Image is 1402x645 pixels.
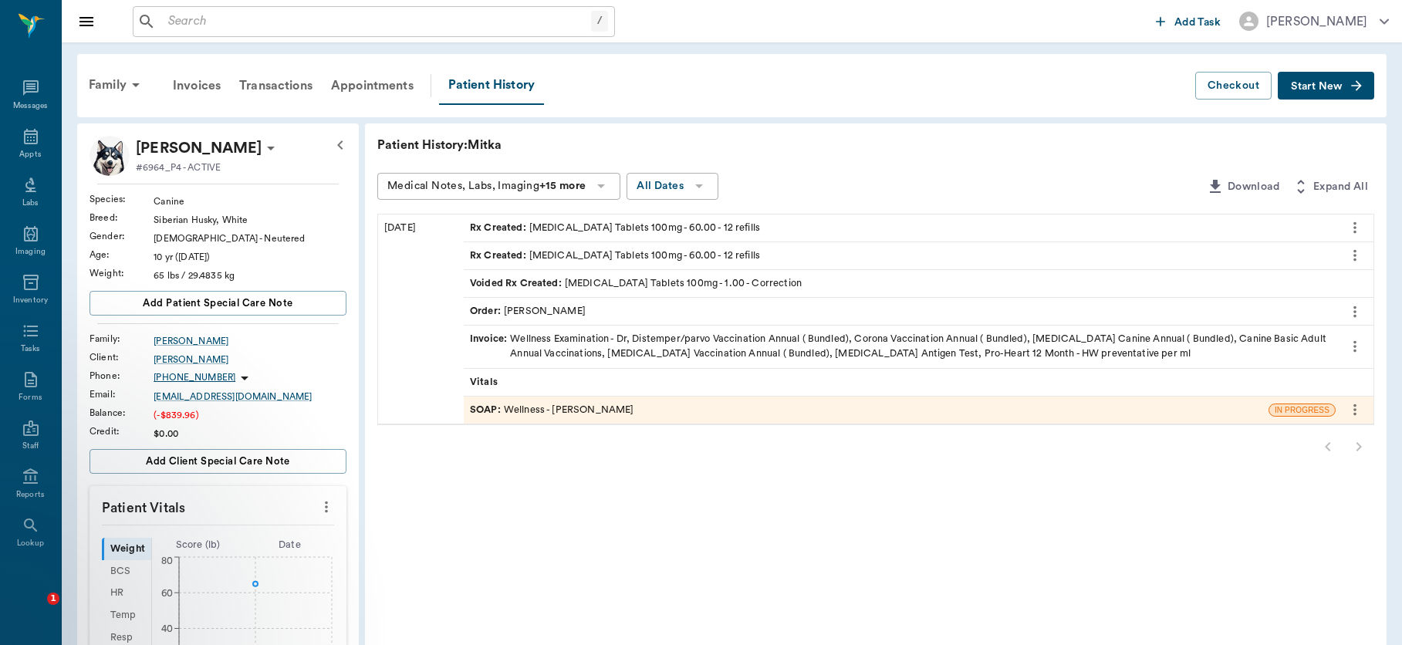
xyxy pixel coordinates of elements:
span: Expand All [1313,177,1368,197]
div: Wellness - [PERSON_NAME] [470,403,633,417]
div: Staff [22,441,39,452]
button: more [1343,397,1367,423]
span: Add client Special Care Note [146,453,290,470]
div: Email : [90,387,154,401]
div: Mitka Henderson [136,136,262,160]
p: [PHONE_NUMBER] [154,371,235,384]
b: +15 more [539,181,586,191]
iframe: Intercom notifications message [12,495,320,603]
span: Voided Rx Created : [470,276,565,291]
div: Canine [154,194,346,208]
button: more [314,494,339,520]
div: Medical Notes, Labs, Imaging [387,177,586,196]
button: Download [1200,173,1285,201]
span: SOAP : [470,403,504,417]
span: Add patient Special Care Note [143,295,292,312]
div: Siberian Husky, White [154,213,346,227]
div: Gender : [90,229,154,243]
button: more [1343,333,1367,360]
a: [PERSON_NAME] [154,353,346,366]
div: Credit : [90,424,154,438]
a: [PERSON_NAME] [154,334,346,348]
button: Checkout [1195,72,1272,100]
span: Vitals [470,375,501,390]
div: Family : [90,332,154,346]
span: Rx Created : [470,221,529,235]
div: 10 yr ([DATE]) [154,250,346,264]
div: (-$839.96) [154,408,346,422]
input: Search [162,11,591,32]
a: Invoices [164,67,230,104]
div: Appts [19,149,41,160]
p: Patient History: Mitka [377,136,840,154]
div: Family [79,66,154,103]
div: [MEDICAL_DATA] Tablets 100mg - 1.00 - Correction [470,276,802,291]
div: $0.00 [154,427,346,441]
button: more [1343,242,1367,268]
span: Rx Created : [470,248,529,263]
div: Balance : [90,406,154,420]
span: 1 [47,593,59,605]
div: Tasks [21,343,40,355]
button: Expand All [1285,173,1374,201]
div: [DEMOGRAPHIC_DATA] - Neutered [154,231,346,245]
div: Wellness Examination - Dr, Distemper/parvo Vaccination Annual ( Bundled), Corona Vaccination Annu... [470,332,1329,361]
button: [PERSON_NAME] [1227,7,1401,35]
div: Weight : [90,266,154,280]
div: Breed : [90,211,154,225]
div: Labs [22,198,39,209]
div: Age : [90,248,154,262]
div: Temp [102,604,151,626]
div: [DATE] [378,214,464,424]
div: Client : [90,350,154,364]
a: Appointments [322,67,423,104]
button: Add client Special Care Note [90,449,346,474]
button: Add Task [1150,7,1227,35]
div: 65 lbs / 29.4835 kg [154,268,346,282]
div: [MEDICAL_DATA] Tablets 100mg - 60.00 - 12 refills [470,248,760,263]
p: [PERSON_NAME] [136,136,262,160]
div: [MEDICAL_DATA] Tablets 100mg - 60.00 - 12 refills [470,221,760,235]
img: Profile Image [90,136,130,176]
div: Inventory [13,295,48,306]
p: #6964_P4 - ACTIVE [136,160,221,174]
p: Patient Vitals [90,486,346,525]
a: Patient History [439,66,544,105]
div: [PERSON_NAME] [1266,12,1367,31]
span: IN PROGRESS [1269,404,1335,416]
div: Messages [13,100,49,112]
button: Add patient Special Care Note [90,291,346,316]
div: [PERSON_NAME] [470,304,586,319]
div: Phone : [90,369,154,383]
button: All Dates [627,173,718,200]
div: Forms [19,392,42,404]
button: Close drawer [71,6,102,37]
a: Transactions [230,67,322,104]
a: [EMAIL_ADDRESS][DOMAIN_NAME] [154,390,346,404]
button: more [1343,214,1367,241]
button: more [1343,299,1367,325]
iframe: Intercom live chat [15,593,52,630]
span: Invoice : [470,332,510,361]
div: Reports [16,489,45,501]
span: Order : [470,304,504,319]
div: Imaging [15,246,46,258]
button: Start New [1278,72,1374,100]
tspan: 40 [161,624,173,633]
div: Species : [90,192,154,206]
div: / [591,11,608,32]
